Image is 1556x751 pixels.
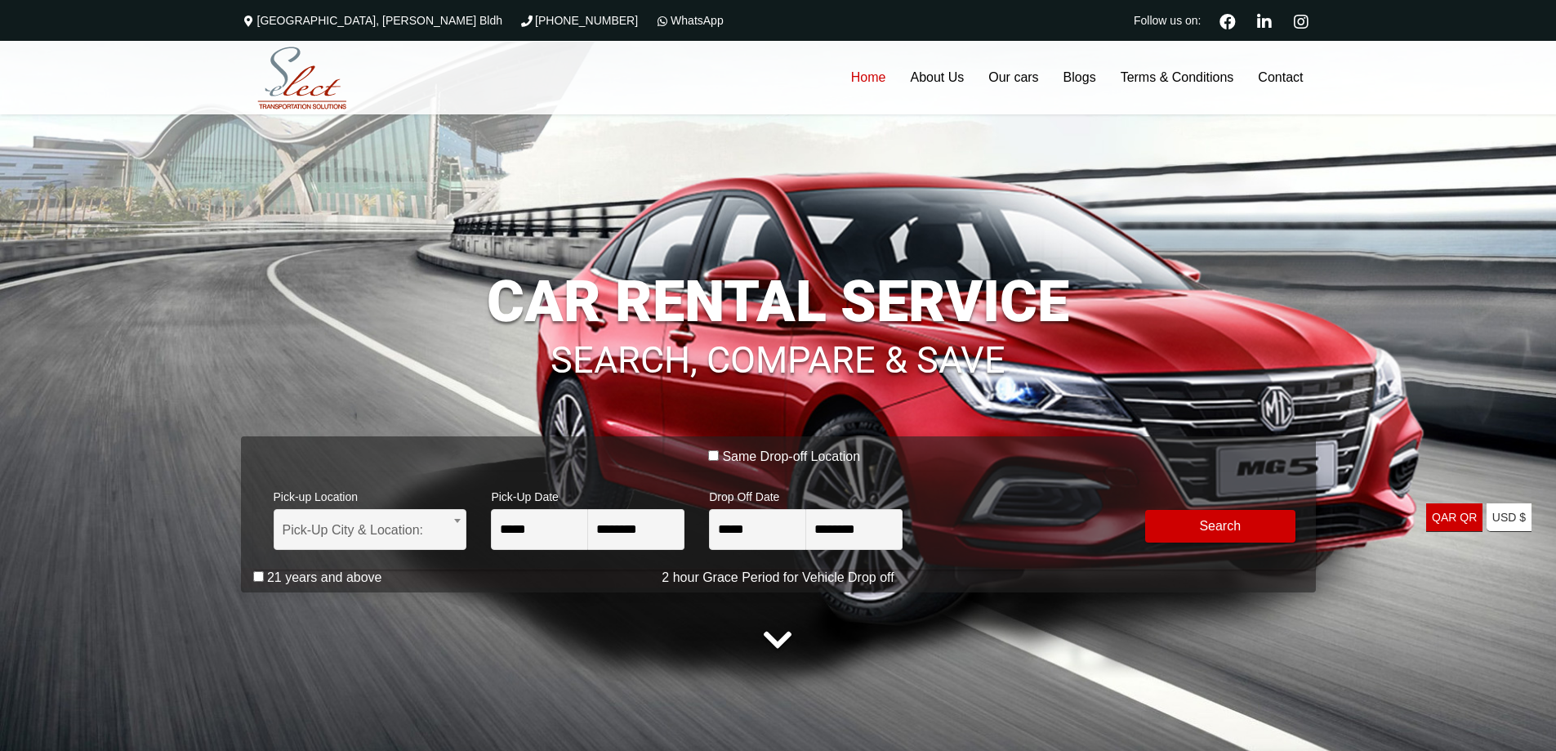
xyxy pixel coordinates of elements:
[654,14,724,27] a: WhatsApp
[976,41,1050,114] a: Our cars
[1487,503,1531,532] a: USD $
[241,568,1316,588] p: 2 hour Grace Period for Vehicle Drop off
[1213,11,1242,29] a: Facebook
[491,480,684,509] span: Pick-Up Date
[519,14,638,27] a: [PHONE_NUMBER]
[1287,11,1316,29] a: Instagram
[241,273,1316,330] h1: CAR RENTAL SERVICE
[241,317,1316,379] h1: SEARCH, COMPARE & SAVE
[245,43,359,114] img: Select Rent a Car
[1251,11,1279,29] a: Linkedin
[1108,41,1246,114] a: Terms & Conditions
[274,480,467,509] span: Pick-up Location
[709,480,903,509] span: Drop Off Date
[267,570,382,586] label: 21 years and above
[1246,41,1315,114] a: Contact
[1426,503,1482,532] a: QAR QR
[839,41,898,114] a: Home
[1051,41,1108,114] a: Blogs
[1145,510,1295,543] button: Modify Search
[283,510,458,551] span: Pick-Up City & Location:
[898,41,976,114] a: About Us
[274,509,467,550] span: Pick-Up City & Location:
[722,449,860,465] label: Same Drop-off Location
